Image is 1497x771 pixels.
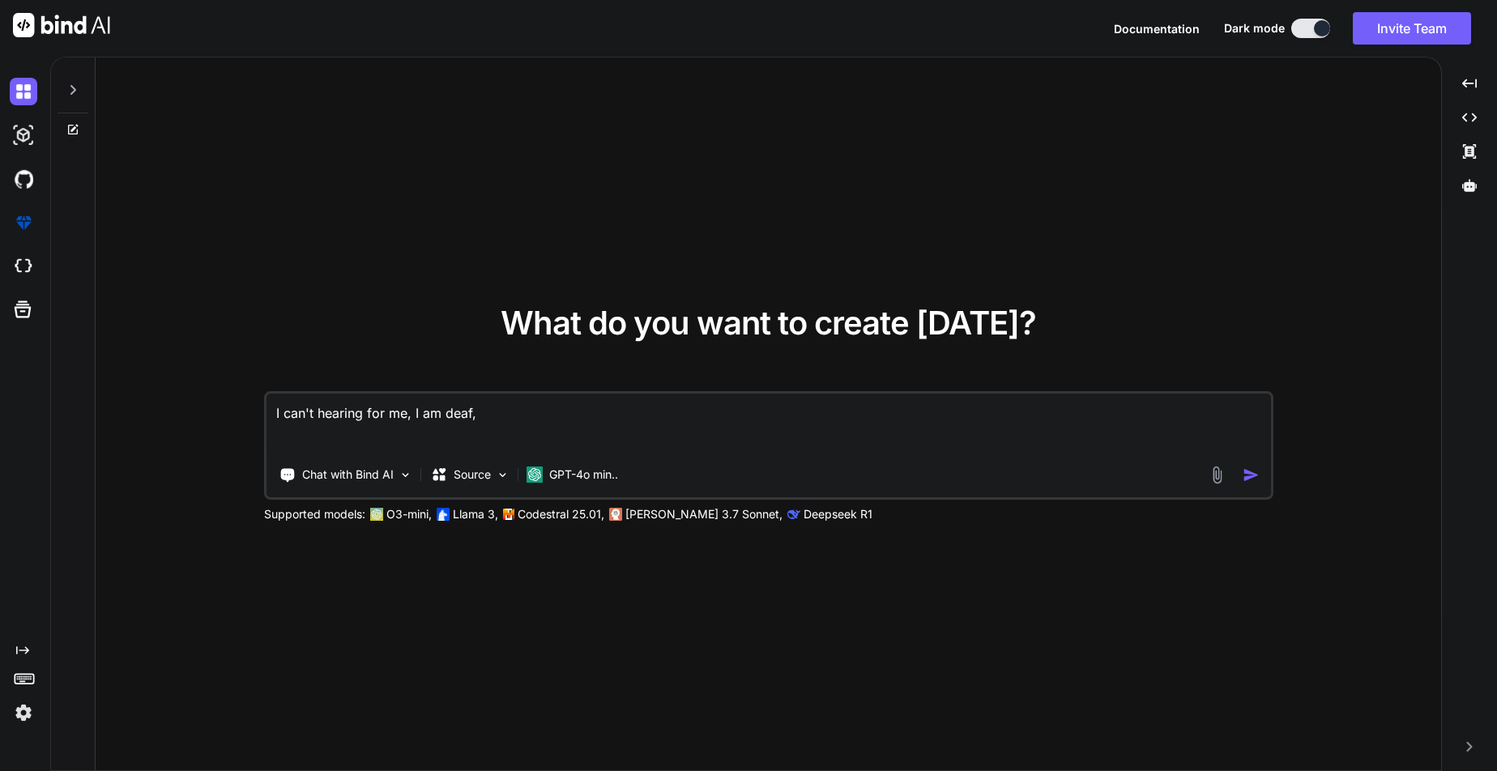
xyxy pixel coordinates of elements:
[1224,20,1285,36] span: Dark mode
[267,394,1271,454] textarea: I can't hearing for me, I am deaf,
[10,699,37,726] img: settings
[1114,22,1200,36] span: Documentation
[1353,12,1471,45] button: Invite Team
[804,506,872,522] p: Deepseek R1
[264,506,365,522] p: Supported models:
[1208,466,1226,484] img: attachment
[1114,20,1200,37] button: Documentation
[527,466,543,483] img: GPT-4o mini
[453,506,498,522] p: Llama 3,
[10,121,37,149] img: darkAi-studio
[386,506,432,522] p: O3-mini,
[501,303,1036,343] span: What do you want to create [DATE]?
[787,508,800,521] img: claude
[370,508,383,521] img: GPT-4
[302,466,394,483] p: Chat with Bind AI
[609,508,622,521] img: claude
[454,466,491,483] p: Source
[549,466,618,483] p: GPT-4o min..
[10,78,37,105] img: darkChat
[496,468,510,482] img: Pick Models
[1243,466,1260,483] img: icon
[503,509,514,520] img: Mistral-AI
[399,468,412,482] img: Pick Tools
[437,508,450,521] img: Llama2
[625,506,783,522] p: [PERSON_NAME] 3.7 Sonnet,
[10,209,37,236] img: premium
[10,165,37,193] img: githubDark
[13,13,110,37] img: Bind AI
[518,506,604,522] p: Codestral 25.01,
[10,253,37,280] img: cloudideIcon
